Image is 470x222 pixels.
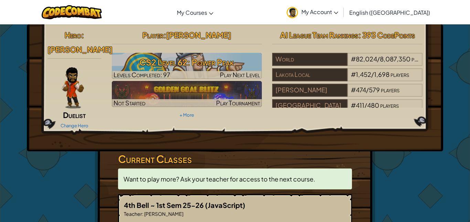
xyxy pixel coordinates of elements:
[272,75,423,83] a: Lakota Local#1,452/1,698players
[216,99,260,107] span: Play Tournament
[177,9,207,16] span: My Courses
[81,30,84,40] span: :
[351,55,356,63] span: #
[118,151,352,167] h3: Current Classes
[358,30,415,40] span: : 393 CodePoints
[272,90,423,98] a: [PERSON_NAME]#474/579players
[366,86,369,94] span: /
[351,86,356,94] span: #
[280,30,358,40] span: AI League Team Rankings
[374,70,389,78] span: 1,698
[287,7,298,18] img: avatar
[356,86,366,94] span: 474
[272,68,347,81] div: Lakota Local
[47,45,113,54] span: [PERSON_NAME]
[220,71,260,79] span: Play Next Level
[272,53,347,66] div: World
[349,9,430,16] span: English ([GEOGRAPHIC_DATA])
[173,3,217,22] a: My Courses
[356,101,364,109] span: 411
[272,84,347,97] div: [PERSON_NAME]
[369,86,380,94] span: 579
[124,211,142,217] span: Teacher
[367,101,379,109] span: 480
[163,30,166,40] span: :
[283,1,342,23] a: My Account
[364,101,367,109] span: /
[380,101,399,109] span: players
[391,70,409,78] span: players
[381,86,399,94] span: players
[142,30,163,40] span: Player
[351,70,356,78] span: #
[356,70,371,78] span: 1,452
[301,8,338,15] span: My Account
[62,67,84,108] img: duelist-pose.png
[272,99,347,112] div: [GEOGRAPHIC_DATA]
[124,201,205,209] span: 4th Bell ~ 1st Sem 25-26
[65,30,81,40] span: Hero
[377,55,380,63] span: /
[112,53,262,79] a: Play Next Level
[143,211,183,217] span: [PERSON_NAME]
[114,71,170,79] span: Levels Completed: 97
[112,81,262,107] img: Golden Goal
[180,112,194,118] a: + More
[112,81,262,107] a: Not StartedPlay Tournament
[112,53,262,79] img: CS2 Level 62: Power Peak
[61,123,88,128] a: Change Hero
[380,55,410,63] span: 8,087,350
[42,5,102,19] img: CodeCombat logo
[272,106,423,114] a: [GEOGRAPHIC_DATA]#411/480players
[114,99,146,107] span: Not Started
[124,175,315,183] span: Want to play more? Ask your teacher for access to the next course.
[351,101,356,109] span: #
[205,201,245,209] span: (JavaScript)
[63,110,86,120] span: Duelist
[356,55,377,63] span: 82,024
[166,30,231,40] span: [PERSON_NAME]
[346,3,434,22] a: English ([GEOGRAPHIC_DATA])
[142,211,143,217] span: :
[412,55,430,63] span: players
[112,55,262,70] h3: CS2 Level 62: Power Peak
[371,70,374,78] span: /
[272,59,423,67] a: World#82,024/8,087,350players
